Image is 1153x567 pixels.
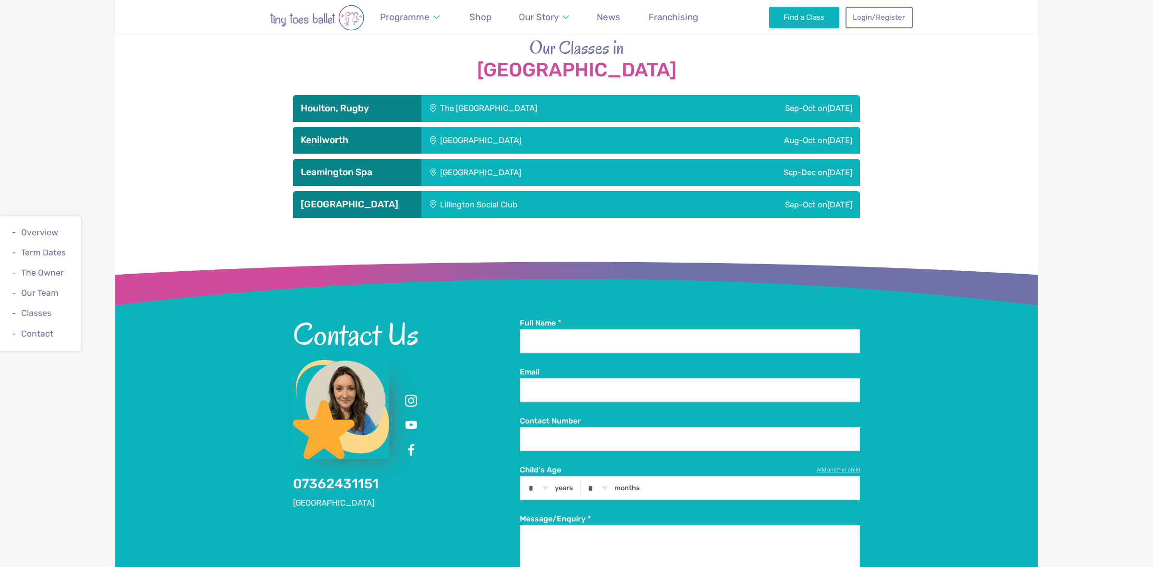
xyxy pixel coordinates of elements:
[421,127,668,154] div: [GEOGRAPHIC_DATA]
[827,200,852,209] span: [DATE]
[520,465,860,475] label: Child's Age
[403,392,420,409] a: Instagram
[827,168,852,177] span: [DATE]
[293,60,860,81] strong: [GEOGRAPHIC_DATA]
[421,159,667,186] div: [GEOGRAPHIC_DATA]
[375,6,444,28] a: Programme
[769,7,840,28] a: Find a Class
[555,484,573,493] label: years
[644,6,702,28] a: Franchising
[846,7,913,28] a: Login/Register
[529,35,624,60] span: Our Classes in
[421,191,665,218] div: Lillington Social Club
[469,12,491,23] span: Shop
[301,103,414,114] h3: Houlton, Rugby
[515,6,574,28] a: Our Story
[465,6,496,28] a: Shop
[520,367,860,377] label: Email
[827,135,852,145] span: [DATE]
[614,484,640,493] label: months
[301,199,414,210] h3: [GEOGRAPHIC_DATA]
[240,5,394,31] img: tiny toes ballet
[520,416,860,426] label: Contact Number
[293,318,520,350] h2: Contact Us
[827,103,852,113] span: [DATE]
[520,514,860,524] label: Message/Enquiry *
[592,6,625,28] a: News
[667,159,860,186] div: Sep-Dec on
[519,12,559,23] span: Our Story
[421,95,684,122] div: The [GEOGRAPHIC_DATA]
[684,95,860,122] div: Sep-Oct on
[668,127,860,154] div: Aug-Oct on
[301,134,414,146] h3: Kenilworth
[293,476,379,492] a: 07362431151
[649,12,698,23] span: Franchising
[301,167,414,178] h3: Leamington Spa
[597,12,620,23] span: News
[380,12,429,23] span: Programme
[403,417,420,434] a: Youtube
[665,191,860,218] div: Sep-Oct on
[403,442,420,459] a: Facebook
[817,466,860,474] a: Add another child
[293,497,520,509] address: [GEOGRAPHIC_DATA]
[520,318,860,328] label: Full Name *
